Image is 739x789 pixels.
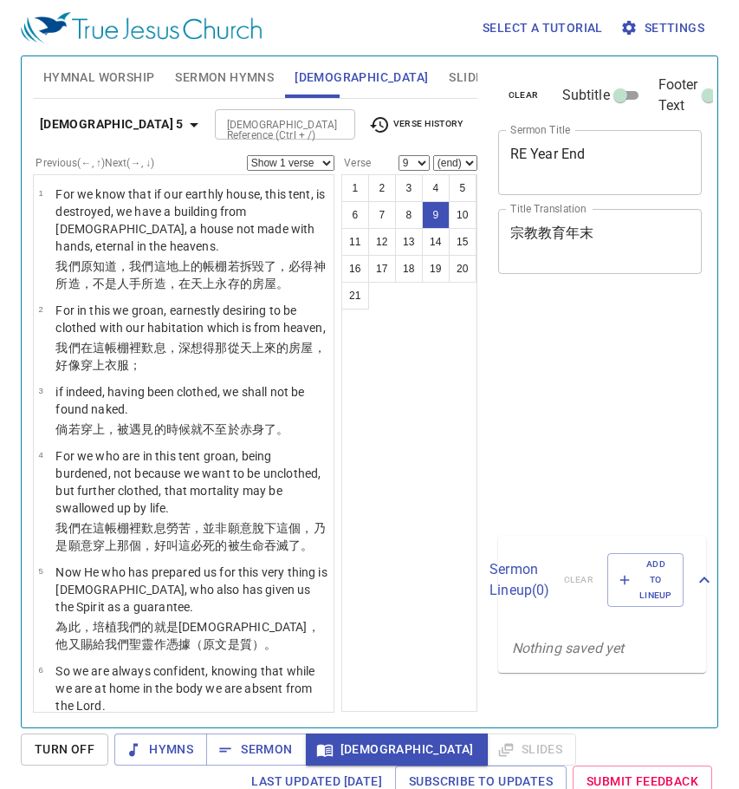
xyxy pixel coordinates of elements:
[55,521,325,552] wg4636: 歎息
[422,174,450,202] button: 4
[175,67,274,88] span: Sermon Hymns
[55,341,325,372] wg2257: 在
[35,739,94,760] span: Turn Off
[55,521,325,552] wg916: ，並非
[43,67,155,88] span: Hymnal Worship
[55,339,328,374] p: 我們
[368,201,396,229] button: 7
[38,386,42,395] span: 3
[341,158,371,168] label: Verse
[55,341,325,372] wg4727: ，深想得
[129,358,141,372] wg1902: ；
[38,304,42,314] span: 2
[154,422,289,436] wg2147: 的時候就不至於
[252,637,276,651] wg728: ）。
[55,341,325,372] wg1722: 這
[38,188,42,198] span: 1
[395,228,423,256] button: 13
[476,12,610,44] button: Select a tutorial
[55,277,288,290] wg2316: 所造，不是人手所造
[55,258,328,292] p: 我們原知道
[81,637,276,651] wg2532: 賜給
[395,255,423,283] button: 18
[276,277,288,290] wg3614: 。
[154,637,277,651] wg4151: 作憑據（原文是質
[449,255,476,283] button: 20
[341,255,369,283] button: 16
[483,17,603,39] span: Select a tutorial
[295,67,428,88] span: [DEMOGRAPHIC_DATA]
[306,734,488,766] button: [DEMOGRAPHIC_DATA]
[341,201,369,229] button: 6
[562,85,610,106] span: Subtitle
[40,114,184,135] b: [DEMOGRAPHIC_DATA] 5
[498,536,706,625] div: Sermon Lineup(0)clearAdd to Lineup
[68,637,277,651] wg3588: 又
[422,201,450,229] button: 9
[55,620,319,651] wg2248: 的就是[DEMOGRAPHIC_DATA]
[228,538,314,552] wg2349: 被
[55,341,325,372] wg5129: 帳棚裡歎息
[191,277,288,290] wg1722: 天上
[510,225,690,258] textarea: 宗教教育年末
[658,75,698,116] span: Footer Text
[55,620,319,651] wg2716: 我們
[510,146,690,179] textarea: RE Year End
[55,564,328,616] p: Now He who has prepared us for this very thing is [DEMOGRAPHIC_DATA], who also has given us the S...
[33,108,211,140] button: [DEMOGRAPHIC_DATA] 5
[341,228,369,256] button: 11
[449,174,476,202] button: 5
[129,637,276,651] wg2254: 聖靈
[21,12,262,43] img: True Jesus Church
[368,228,396,256] button: 12
[68,538,314,552] wg235: 願意穿上
[619,557,672,604] span: Add to Lineup
[240,538,314,552] wg5259: 生命
[55,521,325,552] wg1722: 這帳棚裡
[220,739,292,760] span: Sermon
[341,282,369,310] button: 21
[264,538,314,552] wg2222: 吞滅
[491,292,664,529] iframe: from-child
[55,447,328,517] p: For we who are in this tent groan, being burdened, not because we want to be unclothed, but furth...
[368,255,396,283] button: 17
[55,186,328,255] p: For we know that if our earthly house, this tent, is destroyed, we have a building from [DEMOGRAP...
[449,228,476,256] button: 15
[21,734,108,766] button: Turn Off
[55,302,328,336] p: For in this we groan, earnestly desiring to be clothed with our habitation which is from heaven,
[215,277,288,290] wg3772: 永存的
[38,566,42,576] span: 5
[178,538,314,552] wg2443: 這必死的
[55,383,328,418] p: if indeed, having been clothed, we shall not be found naked.
[206,734,306,766] button: Sermon
[341,174,369,202] button: 1
[264,422,288,436] wg1131: 了。
[320,739,474,760] span: [DEMOGRAPHIC_DATA]
[220,114,321,134] input: Type Bible Reference
[240,422,289,436] wg3756: 赤身
[117,538,313,552] wg1902: 那個，好叫
[422,255,450,283] button: 19
[38,450,42,460] span: 4
[368,174,396,202] button: 2
[617,12,711,44] button: Settings
[55,259,325,290] wg2257: 這地上的
[498,85,549,106] button: clear
[624,17,704,39] span: Settings
[81,422,289,436] wg1489: 穿上
[55,618,328,653] p: 為
[55,519,328,554] p: 我們在
[105,422,288,436] wg1746: ，被遇見
[395,174,423,202] button: 3
[509,88,539,103] span: clear
[166,277,289,290] wg886: ，在
[512,640,625,656] i: Nothing saved yet
[449,201,476,229] button: 10
[369,114,463,135] span: Verse History
[105,637,276,651] wg1325: 我們
[128,739,193,760] span: Hymns
[36,158,154,168] label: Previous (←, ↑) Next (→, ↓)
[114,734,207,766] button: Hymns
[55,521,325,552] wg4727: 勞苦
[288,538,313,552] wg2666: 了。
